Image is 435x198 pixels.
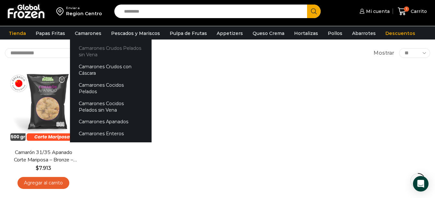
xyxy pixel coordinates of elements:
a: Papas Fritas [32,27,68,39]
a: Pollos [325,27,346,39]
a: Mi cuenta [358,5,390,18]
button: Search button [307,5,321,18]
span: 1 [404,6,409,12]
a: Camarón 31/35 Apanado Corte Mariposa – Bronze – Caja 5 kg [9,149,78,164]
a: Tienda [6,27,29,39]
a: Camarones Apanados [70,116,152,128]
img: address-field-icon.svg [56,6,66,17]
a: Pulpa de Frutas [166,27,210,39]
a: Camarones [72,27,105,39]
span: Mi cuenta [364,8,390,15]
span: $ [36,165,39,171]
a: Descuentos [382,27,418,39]
a: Camarones Crudos con Cáscara [70,61,152,79]
a: Appetizers [213,27,246,39]
a: Agregar al carrito: “Camarón 31/35 Apanado Corte Mariposa - Bronze - Caja 5 kg” [17,177,69,189]
a: Camarones Crudos Pelados sin Vena [70,42,152,61]
a: Pescados y Mariscos [108,27,163,39]
a: Hortalizas [291,27,321,39]
span: Carrito [409,8,427,15]
a: Camarones Enteros [70,128,152,140]
select: Pedido de la tienda [5,48,87,58]
a: Camarones Cocidos Pelados sin Vena [70,97,152,116]
div: Region Centro [66,10,102,17]
a: 1 Carrito [396,4,429,19]
div: Enviar a [66,6,102,10]
span: Mostrar [373,49,394,57]
a: Queso Crema [249,27,288,39]
div: Open Intercom Messenger [413,176,429,192]
bdi: 7.913 [36,165,51,171]
a: Abarrotes [349,27,379,39]
a: Camarones Cocidos Pelados [70,79,152,97]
